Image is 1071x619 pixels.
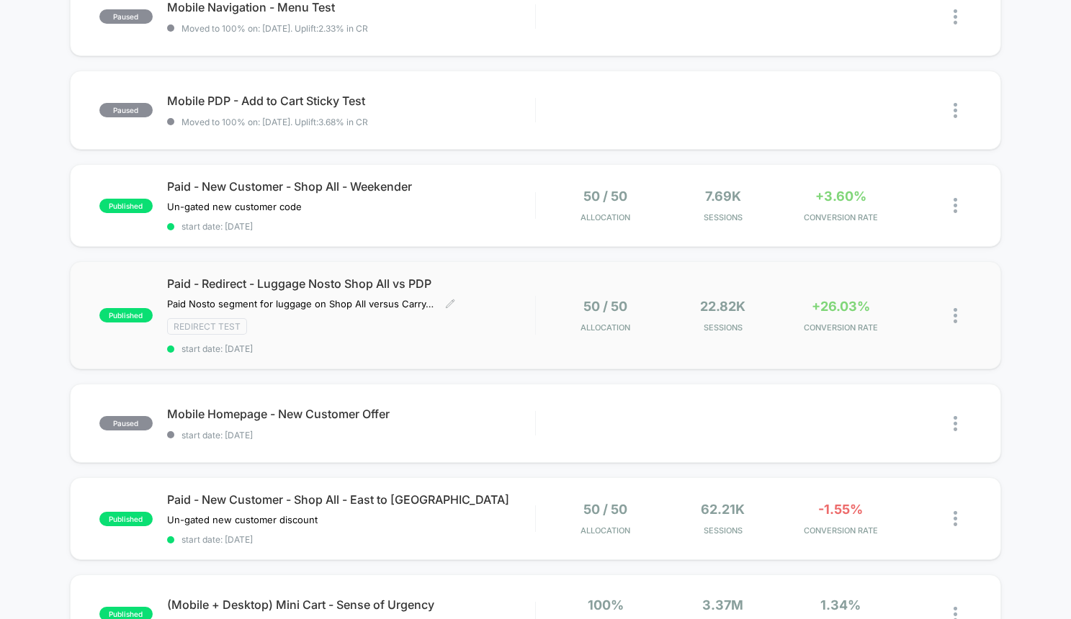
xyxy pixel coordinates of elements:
[99,199,153,213] span: published
[99,416,153,430] span: paused
[668,212,778,222] span: Sessions
[167,318,247,335] span: Redirect Test
[588,597,624,613] span: 100%
[167,430,535,440] span: start date: [DATE]
[954,416,957,431] img: close
[812,299,870,314] span: +26.03%
[786,322,896,333] span: CONVERSION RATE
[705,189,741,204] span: 7.69k
[167,179,535,194] span: Paid - New Customer - Shop All - Weekender
[167,492,535,507] span: Paid - New Customer - Shop All - East to [GEOGRAPHIC_DATA]
[954,511,957,526] img: close
[167,201,302,212] span: Un-gated new customer code
[668,322,778,333] span: Sessions
[167,298,434,309] span: Paid Nosto segment for luggage on Shop All versus Carry-On Roller PDP
[583,299,627,314] span: 50 / 50
[668,525,778,536] span: Sessions
[167,407,535,421] span: Mobile Homepage - New Customer Offer
[99,512,153,526] span: published
[99,9,153,24] span: paused
[182,23,368,34] span: Moved to 100% on: [DATE] . Uplift: 2.33% in CR
[583,189,627,204] span: 50 / 50
[700,299,745,314] span: 22.82k
[786,212,896,222] span: CONVERSION RATE
[702,597,743,613] span: 3.37M
[815,189,866,204] span: +3.60%
[954,103,957,118] img: close
[818,502,863,517] span: -1.55%
[786,525,896,536] span: CONVERSION RATE
[581,212,630,222] span: Allocation
[167,534,535,545] span: start date: [DATE]
[820,597,861,613] span: 1.34%
[167,514,318,525] span: Un-gated new customer discount
[954,308,957,323] img: close
[99,103,153,117] span: paused
[583,502,627,517] span: 50 / 50
[954,9,957,24] img: close
[167,221,535,232] span: start date: [DATE]
[581,322,630,333] span: Allocation
[182,117,368,127] span: Moved to 100% on: [DATE] . Uplift: 3.68% in CR
[581,525,630,536] span: Allocation
[167,276,535,291] span: Paid - Redirect - Luggage Nosto Shop All vs PDP
[167,597,535,612] span: (Mobile + Desktop) Mini Cart - Sense of Urgency
[701,502,745,517] span: 62.21k
[167,343,535,354] span: start date: [DATE]
[99,308,153,322] span: published
[954,198,957,213] img: close
[167,94,535,108] span: Mobile PDP - Add to Cart Sticky Test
